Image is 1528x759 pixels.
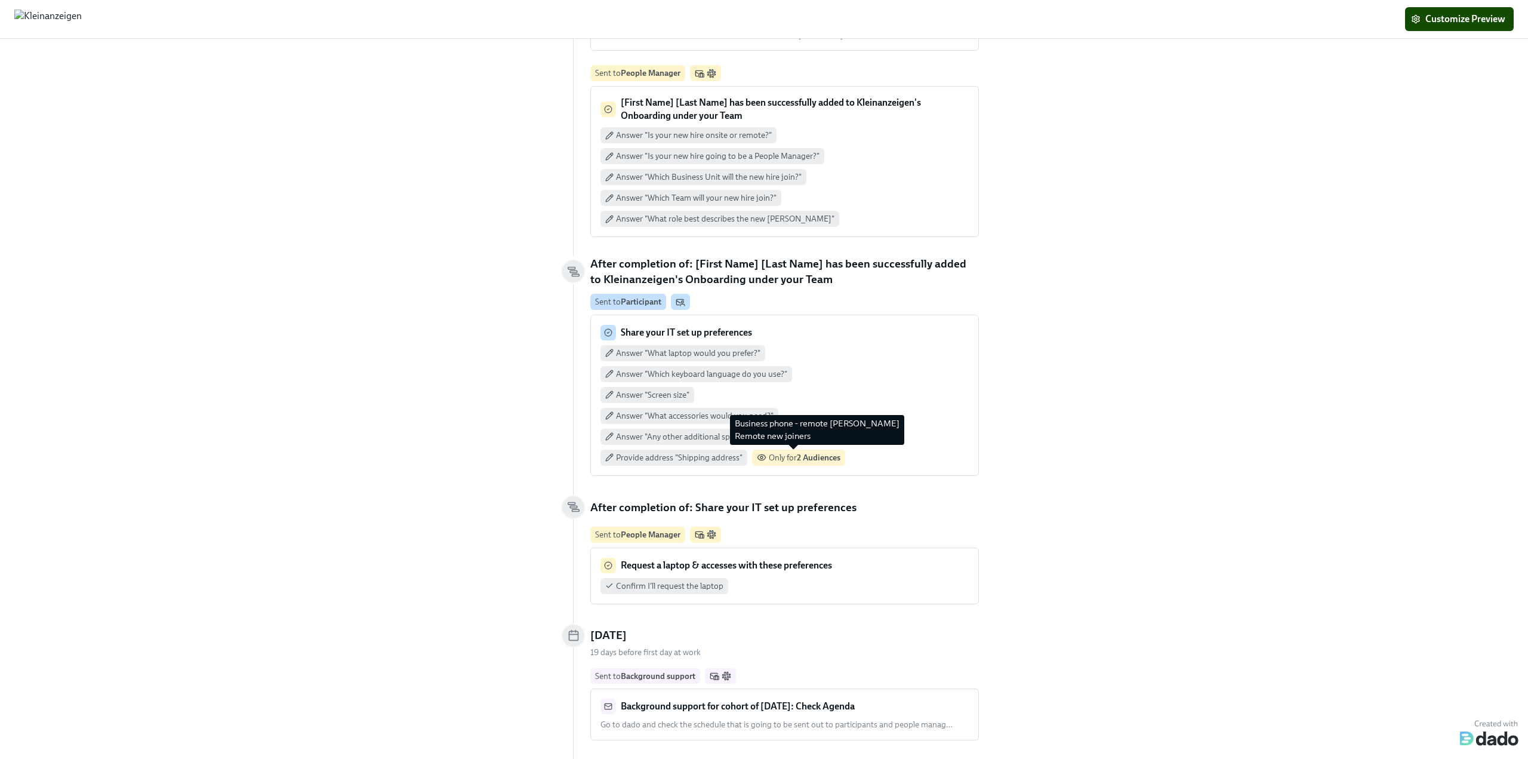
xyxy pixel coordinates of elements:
[616,150,820,162] span: Answer "Is your new hire going to be a People Manager?"
[595,67,680,79] div: Sent to
[600,699,969,714] div: Background support for cohort of [DATE]: Check Agenda
[616,130,772,141] span: Answer "Is your new hire onsite or remote?"
[616,348,760,359] span: Answer "What laptop would you prefer?"
[621,68,680,78] strong: People Manager
[14,10,82,29] img: Kleinanzeigen
[695,530,704,539] svg: Work Email
[600,720,953,730] span: Go to dado and check the schedule that is going to be sent out to participants and people manag …
[590,628,627,643] h5: [DATE]
[621,700,855,712] strong: Background support for cohort of [DATE]: Check Agenda
[797,453,840,463] strong: 2 Audiences
[616,452,743,463] span: Provide address "Shipping address"
[590,256,967,287] h5: After completion of: [First Name] [Last Name] has been successfully added to Kleinanzeigen's Onbo...
[621,297,661,306] strong: Participant
[616,580,723,592] span: Confirm I'll request the laptop
[600,96,969,122] div: [First Name] [Last Name] has been successfully added to Kleinanzeigen's Onboarding under your Team
[616,368,787,380] span: Answer "Which keyboard language do you use?"
[769,453,840,463] span: Only for
[722,671,731,681] svg: Slack
[621,530,680,539] strong: People Manager
[695,69,704,78] svg: Work Email
[590,647,701,657] span: 19 days before first day at work
[1413,13,1505,25] span: Customize Preview
[1405,7,1514,31] button: Customize Preview
[621,560,832,571] strong: Request a laptop & accesses with these preferences
[595,529,680,540] div: Sent to
[616,431,843,443] span: Answer "Any other additional specifications you'd like to share?"
[621,327,752,338] strong: Share your IT set up preferences
[590,500,857,515] h5: After completion of: Share your IT set up preferences
[616,410,774,422] span: Answer "What accessories would you need?"
[707,69,716,78] svg: Slack
[1460,717,1518,746] img: Dado
[676,297,685,307] svg: Personal Email
[707,530,716,539] svg: Slack
[600,558,969,573] div: Request a laptop & accesses with these preferences
[621,671,695,681] strong: Background support
[600,325,969,340] div: Share your IT set up preferences
[595,296,661,308] div: Sent to
[710,671,719,681] svg: Work Email
[616,213,834,225] span: Answer "What role best describes the new [PERSON_NAME]"
[616,389,689,401] span: Answer "Screen size"
[616,192,777,204] span: Answer "Which Team will your new hire join?"
[595,671,695,682] div: Sent to
[621,97,921,121] strong: [First Name] [Last Name] has been successfully added to Kleinanzeigen's Onboarding under your Team
[616,171,802,183] span: Answer "Which Business Unit will the new hire join?"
